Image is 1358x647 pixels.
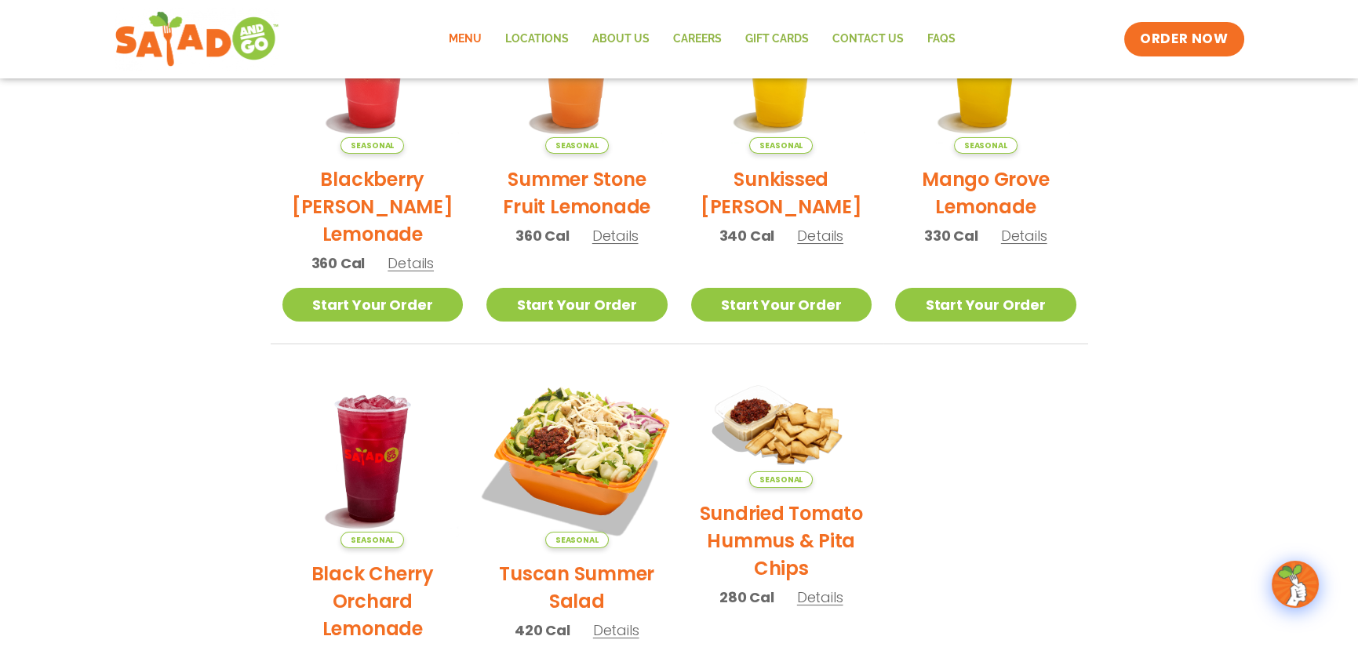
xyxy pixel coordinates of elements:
[493,21,581,57] a: Locations
[821,21,916,57] a: Contact Us
[515,225,570,246] span: 360 Cal
[749,137,813,154] span: Seasonal
[581,21,661,57] a: About Us
[1140,30,1228,49] span: ORDER NOW
[895,165,1076,220] h2: Mango Grove Lemonade
[691,165,872,220] h2: Sunkissed [PERSON_NAME]
[486,560,668,615] h2: Tuscan Summer Salad
[924,225,978,246] span: 330 Cal
[515,620,570,641] span: 420 Cal
[486,288,668,322] a: Start Your Order
[115,8,280,71] img: new-SAG-logo-768×292
[340,532,404,548] span: Seasonal
[691,368,872,489] img: Product photo for Sundried Tomato Hummus & Pita Chips
[719,587,774,608] span: 280 Cal
[282,165,464,248] h2: Blackberry [PERSON_NAME] Lemonade
[282,288,464,322] a: Start Your Order
[749,471,813,488] span: Seasonal
[954,137,1018,154] span: Seasonal
[282,368,464,549] img: Product photo for Black Cherry Orchard Lemonade
[311,253,366,274] span: 360 Cal
[545,137,609,154] span: Seasonal
[437,21,493,57] a: Menu
[340,137,404,154] span: Seasonal
[1001,226,1047,245] span: Details
[1273,562,1317,606] img: wpChatIcon
[437,21,967,57] nav: Menu
[545,532,609,548] span: Seasonal
[719,225,775,246] span: 340 Cal
[486,165,668,220] h2: Summer Stone Fruit Lemonade
[661,21,734,57] a: Careers
[388,253,434,273] span: Details
[282,560,464,642] h2: Black Cherry Orchard Lemonade
[797,587,843,607] span: Details
[734,21,821,57] a: GIFT CARDS
[916,21,967,57] a: FAQs
[1124,22,1243,56] a: ORDER NOW
[592,226,639,245] span: Details
[471,351,683,564] img: Product photo for Tuscan Summer Salad
[691,500,872,582] h2: Sundried Tomato Hummus & Pita Chips
[691,288,872,322] a: Start Your Order
[797,226,843,245] span: Details
[895,288,1076,322] a: Start Your Order
[593,620,639,640] span: Details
